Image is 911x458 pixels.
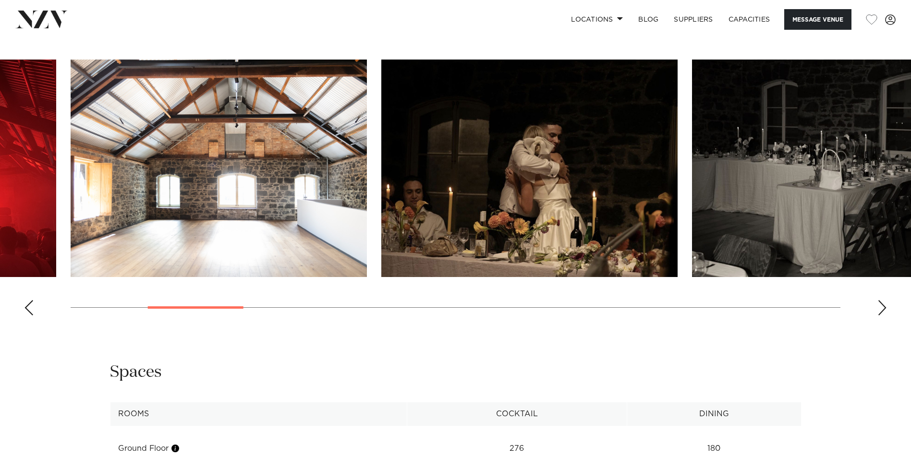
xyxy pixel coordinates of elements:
[407,402,627,426] th: Cocktail
[110,362,162,383] h2: Spaces
[110,402,407,426] th: Rooms
[563,9,631,30] a: Locations
[721,9,778,30] a: Capacities
[381,60,678,277] swiper-slide: 4 / 20
[666,9,720,30] a: SUPPLIERS
[627,402,801,426] th: Dining
[15,11,68,28] img: nzv-logo.png
[631,9,666,30] a: BLOG
[71,60,367,277] swiper-slide: 3 / 20
[784,9,851,30] button: Message Venue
